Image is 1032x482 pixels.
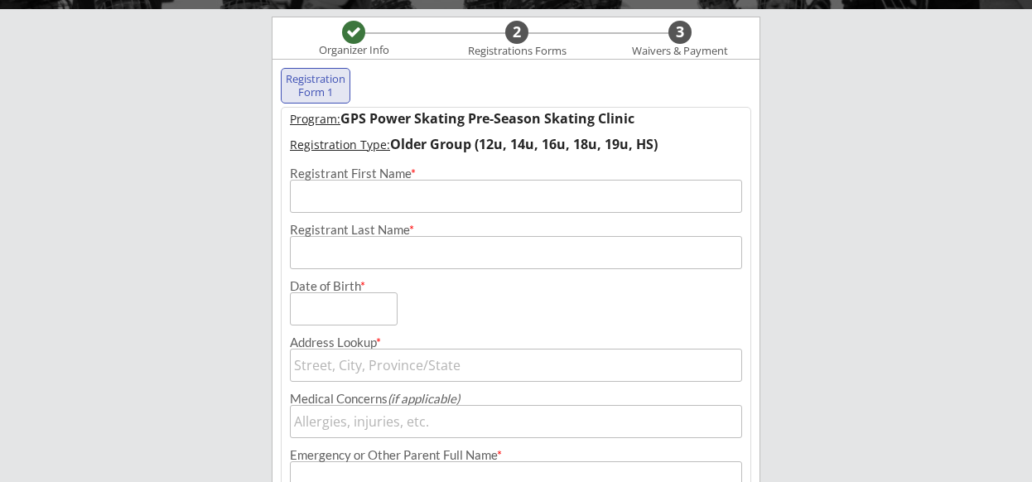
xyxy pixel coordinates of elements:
u: Program: [290,111,340,127]
input: Allergies, injuries, etc. [290,405,742,438]
div: Organizer Info [308,44,399,57]
div: Registrant Last Name [290,224,742,236]
div: Address Lookup [290,336,742,349]
strong: Older Group (12u, 14u, 16u, 18u, 19u, HS) [390,135,658,153]
u: Registration Type: [290,137,390,152]
div: 3 [668,23,692,41]
strong: GPS Power Skating Pre-Season Skating Clinic [340,109,634,128]
div: Medical Concerns [290,393,742,405]
div: Registrations Forms [460,45,574,58]
div: Date of Birth [290,280,375,292]
input: Street, City, Province/State [290,349,742,382]
div: Registration Form 1 [285,73,346,99]
div: Waivers & Payment [623,45,737,58]
div: Emergency or Other Parent Full Name [290,449,742,461]
div: Registrant First Name [290,167,742,180]
em: (if applicable) [388,391,460,406]
div: 2 [505,23,528,41]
